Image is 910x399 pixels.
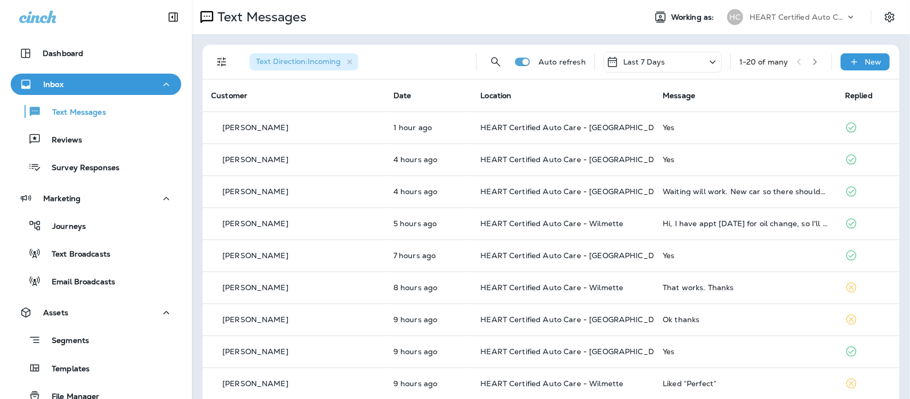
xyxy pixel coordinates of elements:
p: Sep 25, 2025 05:35 PM [393,123,464,132]
span: HEART Certified Auto Care - Wilmette [480,219,623,228]
p: [PERSON_NAME] [222,379,288,388]
button: Email Broadcasts [11,270,181,292]
div: That works. Thanks [663,283,828,292]
div: Hi, I have appt tomorrow for oil change, so I'll use the freebie then . Thanks!! [663,219,828,228]
button: Text Broadcasts [11,242,181,265]
span: Working as: [671,13,716,22]
button: Inbox [11,74,181,95]
span: HEART Certified Auto Care - [GEOGRAPHIC_DATA] [480,123,672,132]
p: Reviews [41,135,82,146]
span: Date [393,91,412,100]
p: Sep 25, 2025 11:40 AM [393,251,464,260]
p: Last 7 Days [623,58,665,66]
p: New [865,58,882,66]
p: Sep 25, 2025 09:48 AM [393,315,464,324]
span: HEART Certified Auto Care - [GEOGRAPHIC_DATA] [480,347,672,356]
p: Sep 25, 2025 11:07 AM [393,283,464,292]
span: HEART Certified Auto Care - [GEOGRAPHIC_DATA] [480,315,672,324]
button: Filters [211,51,232,73]
p: Marketing [43,194,80,203]
button: Segments [11,329,181,352]
button: Journeys [11,214,181,237]
p: Dashboard [43,49,83,58]
p: Sep 25, 2025 03:16 PM [393,187,464,196]
span: HEART Certified Auto Care - [GEOGRAPHIC_DATA] [480,187,672,196]
div: Liked “Perfect” [663,379,828,388]
div: Ok thanks [663,315,828,324]
button: Survey Responses [11,156,181,178]
button: Reviews [11,128,181,150]
span: Location [480,91,511,100]
div: Yes [663,251,828,260]
p: Templates [41,364,90,374]
p: [PERSON_NAME] [222,315,288,324]
p: Inbox [43,80,63,89]
p: HEART Certified Auto Care [750,13,845,21]
span: Replied [845,91,873,100]
div: Yes [663,155,828,164]
p: [PERSON_NAME] [222,219,288,228]
p: Sep 25, 2025 09:44 AM [393,347,464,356]
p: Auto refresh [538,58,586,66]
p: [PERSON_NAME] [222,187,288,196]
span: HEART Certified Auto Care - Wilmette [480,283,623,292]
button: Marketing [11,188,181,209]
p: Survey Responses [41,163,119,173]
div: 1 - 20 of many [739,58,788,66]
p: [PERSON_NAME] [222,251,288,260]
p: Email Broadcasts [41,277,115,288]
p: Text Messages [213,9,307,25]
button: Text Messages [11,100,181,123]
div: Yes [663,123,828,132]
button: Dashboard [11,43,181,64]
p: [PERSON_NAME] [222,347,288,356]
p: Segments [41,336,89,347]
div: Waiting will work. New car so there shouldn't be any problems/surprises. Greg [663,187,828,196]
span: HEART Certified Auto Care - Wilmette [480,379,623,388]
div: Text Direction:Incoming [249,53,358,70]
p: [PERSON_NAME] [222,283,288,292]
p: Sep 25, 2025 03:25 PM [393,155,464,164]
span: HEART Certified Auto Care - [GEOGRAPHIC_DATA] [480,155,672,164]
span: Text Direction : Incoming [256,57,341,66]
p: [PERSON_NAME] [222,155,288,164]
span: Customer [211,91,247,100]
p: Sep 25, 2025 01:58 PM [393,219,464,228]
button: Search Messages [485,51,506,73]
p: Sep 25, 2025 09:38 AM [393,379,464,388]
button: Settings [880,7,899,27]
p: [PERSON_NAME] [222,123,288,132]
button: Assets [11,302,181,323]
button: Templates [11,357,181,379]
span: HEART Certified Auto Care - [GEOGRAPHIC_DATA] [480,251,672,260]
div: Yes [663,347,828,356]
p: Journeys [42,222,86,232]
p: Assets [43,308,68,317]
p: Text Broadcasts [41,250,110,260]
span: Message [663,91,695,100]
button: Collapse Sidebar [158,6,188,28]
div: HC [727,9,743,25]
p: Text Messages [42,108,106,118]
